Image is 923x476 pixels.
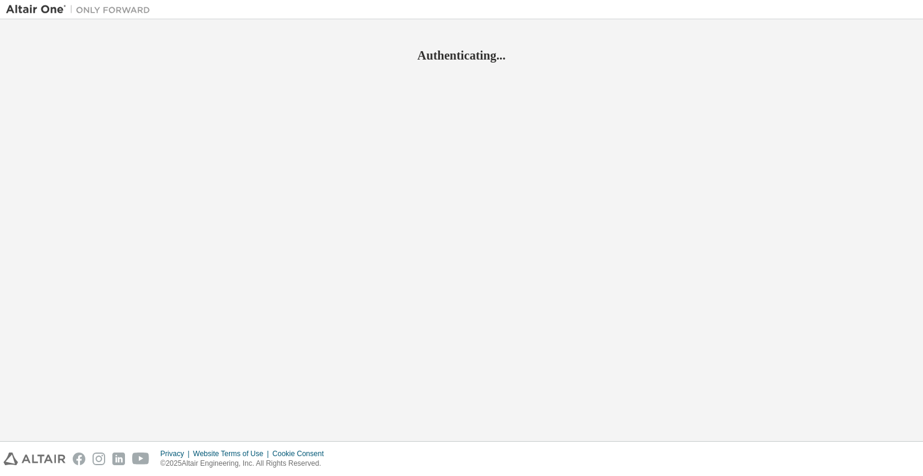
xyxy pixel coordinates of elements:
[93,453,105,465] img: instagram.svg
[112,453,125,465] img: linkedin.svg
[6,4,156,16] img: Altair One
[193,449,272,459] div: Website Terms of Use
[272,449,331,459] div: Cookie Consent
[160,459,331,469] p: © 2025 Altair Engineering, Inc. All Rights Reserved.
[4,453,65,465] img: altair_logo.svg
[6,48,917,63] h2: Authenticating...
[132,453,150,465] img: youtube.svg
[160,449,193,459] div: Privacy
[73,453,85,465] img: facebook.svg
